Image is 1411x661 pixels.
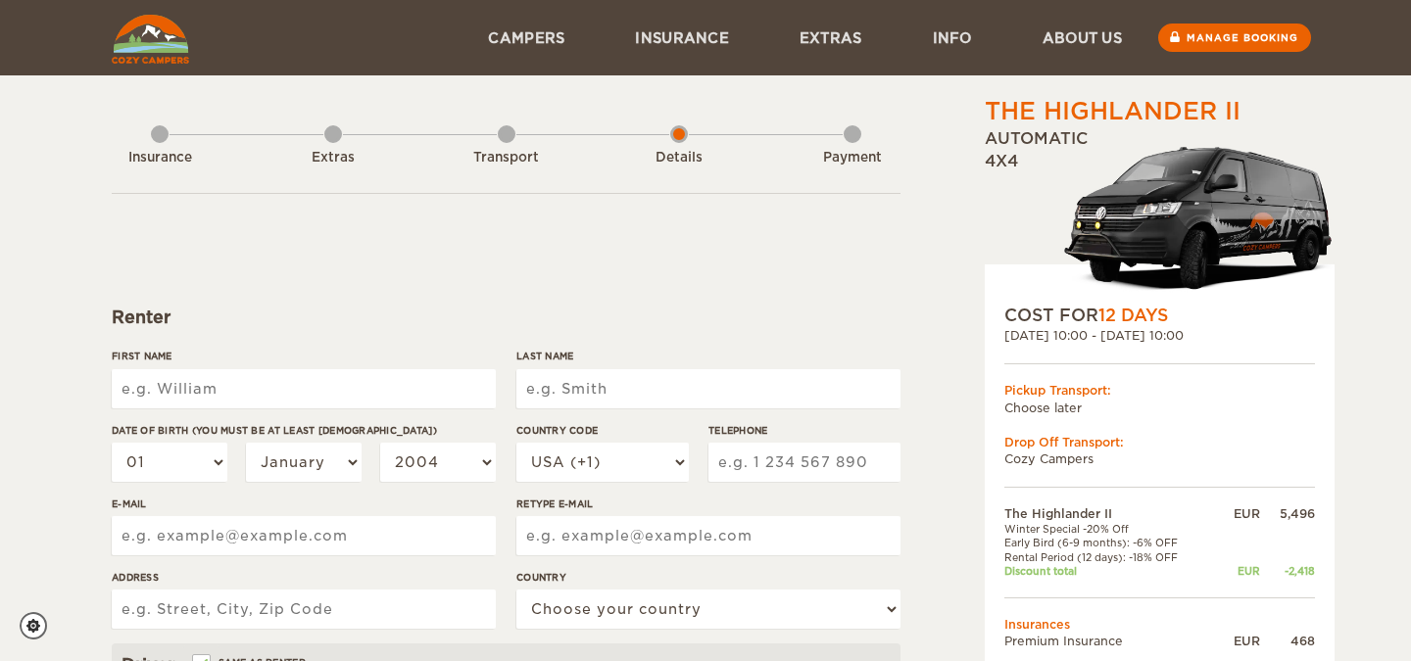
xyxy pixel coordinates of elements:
input: e.g. example@example.com [516,516,900,555]
div: [DATE] 10:00 - [DATE] 10:00 [1004,327,1315,344]
div: Details [625,149,733,167]
div: Pickup Transport: [1004,382,1315,399]
td: The Highlander II [1004,505,1216,522]
div: Insurance [106,149,214,167]
div: 468 [1260,633,1315,649]
label: Retype E-mail [516,496,900,511]
td: Winter Special -20% Off [1004,522,1216,536]
td: Early Bird (6-9 months): -6% OFF [1004,536,1216,549]
div: Payment [799,149,906,167]
div: EUR [1216,633,1260,649]
div: Renter [112,306,900,329]
label: Date of birth (You must be at least [DEMOGRAPHIC_DATA]) [112,423,496,438]
div: Drop Off Transport: [1004,434,1315,450]
label: Address [112,570,496,585]
input: e.g. William [112,369,496,408]
div: Automatic 4x4 [985,128,1335,304]
td: Discount total [1004,564,1216,578]
div: Extras [279,149,387,167]
td: Choose later [1004,400,1315,416]
input: e.g. 1 234 567 890 [708,443,900,482]
label: First Name [112,349,496,363]
div: EUR [1216,505,1260,522]
label: Country [516,570,900,585]
input: e.g. example@example.com [112,516,496,555]
a: Cookie settings [20,612,60,639]
div: The Highlander II [985,95,1241,128]
td: Rental Period (12 days): -18% OFF [1004,550,1216,564]
input: e.g. Street, City, Zip Code [112,590,496,629]
td: Premium Insurance [1004,633,1216,649]
span: 12 Days [1098,306,1168,325]
div: -2,418 [1260,564,1315,578]
td: Cozy Campers [1004,450,1315,467]
a: Manage booking [1158,24,1311,52]
img: stor-langur-223.png [1063,134,1335,304]
label: E-mail [112,496,496,511]
div: EUR [1216,564,1260,578]
input: e.g. Smith [516,369,900,408]
div: 5,496 [1260,505,1315,522]
label: Telephone [708,423,900,438]
td: Insurances [1004,616,1315,633]
label: Last Name [516,349,900,363]
div: Transport [453,149,560,167]
label: Country Code [516,423,689,438]
img: Cozy Campers [112,15,189,64]
div: COST FOR [1004,304,1315,327]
